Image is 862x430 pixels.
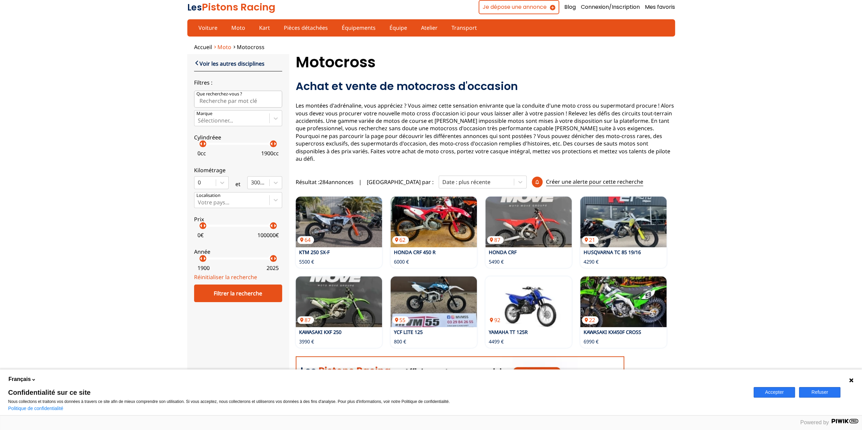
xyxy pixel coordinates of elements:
p: 62 [392,236,409,244]
p: 4499 € [489,338,504,345]
p: Cylindréee [194,134,282,141]
a: YAMAHA TT 125R [489,329,528,335]
a: Moto [217,43,231,51]
img: KAWASAKI KX450F CROSS [580,276,667,327]
a: Blog [564,3,576,11]
span: Les [187,1,202,14]
p: Localisation [196,193,220,199]
p: [GEOGRAPHIC_DATA] par : [367,178,434,186]
a: HUSQVARNA TC 85 19/1621 [580,197,667,247]
a: Kart [255,22,274,33]
img: HONDA CRF 450 R [391,197,477,247]
input: MarqueSélectionner... [198,117,199,123]
input: Votre pays... [198,199,199,205]
p: 87 [487,236,504,244]
p: 6990 € [584,338,598,345]
a: Équipements [337,22,380,33]
a: Équipe [385,22,412,33]
a: KTM 250 SX-F64 [296,197,382,247]
img: KAWASAKI KXF 250 [296,276,382,327]
a: KAWASAKI KXF 25087 [296,276,382,327]
p: 1900 cc [261,150,279,157]
p: 800 € [394,338,406,345]
a: Accueil [194,43,212,51]
a: YCF LITE 12555 [391,276,477,327]
input: 300000 [251,179,252,185]
p: arrow_left [197,222,205,230]
p: arrow_right [201,254,209,263]
a: KAWASAKI KX450F CROSS [584,329,641,335]
img: HONDA CRF [485,197,572,247]
p: 92 [487,316,504,324]
p: 55 [392,316,409,324]
p: 1900 [197,264,210,272]
p: Kilométrage [194,166,282,174]
button: Refuser [799,387,840,398]
a: Transport [447,22,481,33]
a: KAWASAKI KX450F CROSS22 [580,276,667,327]
a: Atelier [417,22,442,33]
a: Voir les autres disciplines [194,59,265,67]
img: YAMAHA TT 125R [485,276,572,327]
a: Voiture [194,22,222,33]
h2: Achat et vente de motocross d'occasion [296,80,675,93]
button: Accepter [754,387,795,398]
a: HONDA CRF87 [485,197,572,247]
p: 0 € [197,231,204,239]
h1: Motocross [296,54,675,70]
a: Connexion/Inscription [581,3,640,11]
p: Filtres : [194,79,282,86]
p: arrow_left [268,140,276,148]
p: arrow_left [197,254,205,263]
a: KTM 250 SX-F [299,249,330,255]
a: YAMAHA TT 125R92 [485,276,572,327]
p: 5490 € [489,258,504,265]
p: 87 [297,316,314,324]
span: Confidentialité sur ce site [8,389,745,396]
p: 4290 € [584,258,598,265]
p: Créer une alerte pour cette recherche [546,178,643,186]
a: HONDA CRF 450 R [394,249,436,255]
a: Réinitialiser la recherche [194,273,257,281]
p: Nous collectons et traitons vos données à travers ce site afin de mieux comprendre son utilisatio... [8,399,745,404]
a: KAWASAKI KXF 250 [299,329,341,335]
a: Moto [227,22,250,33]
a: HONDA CRF [489,249,517,255]
a: HONDA CRF 450 R62 [391,197,477,247]
p: arrow_right [271,140,279,148]
p: 5500 € [299,258,314,265]
p: 21 [582,236,598,244]
p: 6000 € [394,258,409,265]
p: 3990 € [299,338,314,345]
p: 64 [297,236,314,244]
span: | [359,178,362,186]
p: arrow_left [268,222,276,230]
p: arrow_right [201,140,209,148]
p: arrow_left [197,140,205,148]
input: Que recherchez-vous ? [194,91,282,108]
p: Que recherchez-vous ? [196,91,242,97]
p: et [235,180,240,188]
p: Année [194,248,282,255]
input: 0 [198,179,199,185]
a: Mes favoris [645,3,675,11]
a: LesPistons Racing [187,0,275,14]
p: 100000 € [257,231,279,239]
a: Pièces détachées [279,22,332,33]
p: 0 cc [197,150,206,157]
a: Politique de confidentialité [8,406,63,411]
img: HUSQVARNA TC 85 19/16 [580,197,667,247]
p: arrow_right [271,222,279,230]
p: arrow_right [201,222,209,230]
a: HUSQVARNA TC 85 19/16 [584,249,641,255]
span: Résultat : 284 annonces [296,178,354,186]
img: YCF LITE 125 [391,276,477,327]
a: Motocross [237,43,265,51]
p: 2025 [267,264,279,272]
p: Les montées d'adrénaline, vous appréciez ? Vous aimez cette sensation enivrante que la conduite d... [296,102,675,162]
p: Prix [194,216,282,223]
div: Filtrer la recherche [194,285,282,302]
